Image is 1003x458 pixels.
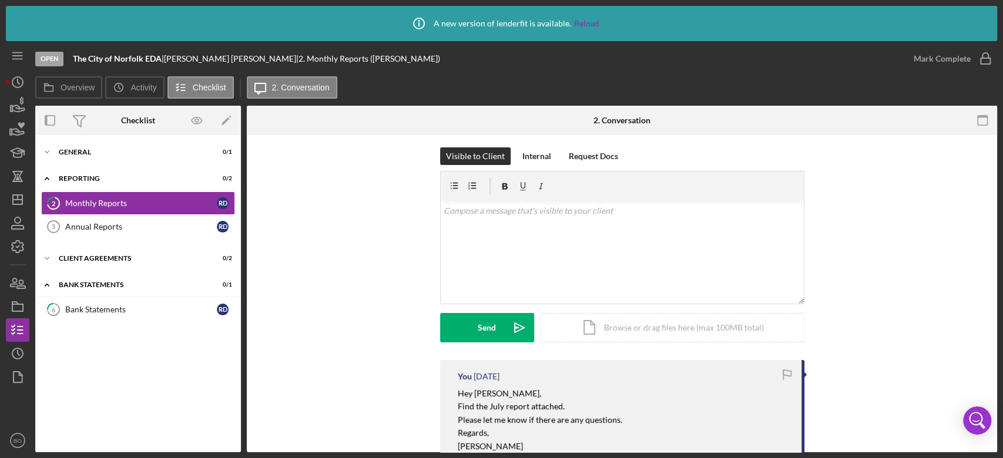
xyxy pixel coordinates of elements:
[73,54,164,63] div: |
[52,223,55,230] tspan: 3
[574,19,599,28] a: Reload
[458,415,622,425] mark: Please let me know if there are any questions.
[105,76,164,99] button: Activity
[217,304,229,315] div: R D
[298,54,440,63] div: 2. Monthly Reports ([PERSON_NAME])
[193,83,226,92] label: Checklist
[6,429,29,452] button: BO
[35,76,102,99] button: Overview
[458,401,565,411] mark: Find the July report attached.
[59,175,203,182] div: Reporting
[73,53,162,63] b: The City of Norfolk EDA
[272,83,330,92] label: 2. Conversation
[569,147,618,165] div: Request Docs
[35,52,63,66] div: Open
[41,191,235,215] a: 2Monthly ReportsRD
[440,313,534,342] button: Send
[52,199,55,207] tspan: 2
[563,147,624,165] button: Request Docs
[446,147,505,165] div: Visible to Client
[963,406,991,435] div: Open Intercom Messenger
[593,116,650,125] div: 2. Conversation
[474,372,499,381] time: 2025-08-06 20:20
[458,441,523,451] mark: [PERSON_NAME]
[217,221,229,233] div: R D
[516,147,557,165] button: Internal
[211,281,232,288] div: 0 / 1
[902,47,997,70] button: Mark Complete
[14,437,22,444] text: BO
[211,149,232,156] div: 0 / 1
[404,9,599,38] div: A new version of lenderfit is available.
[522,147,551,165] div: Internal
[217,197,229,209] div: R D
[458,427,489,437] mark: Regards,
[65,198,217,208] div: Monthly Reports
[121,116,155,125] div: Checklist
[247,76,337,99] button: 2. Conversation
[41,215,235,238] a: 3Annual ReportsRD
[59,281,203,288] div: Bank Statements
[59,255,203,262] div: Client Agreements
[52,305,56,313] tspan: 6
[211,175,232,182] div: 0 / 2
[458,388,541,398] mark: Hey [PERSON_NAME],
[211,255,232,262] div: 0 / 2
[65,222,217,231] div: Annual Reports
[59,149,203,156] div: General
[478,313,496,342] div: Send
[458,372,472,381] div: You
[41,298,235,321] a: 6Bank StatementsRD
[130,83,156,92] label: Activity
[164,54,298,63] div: [PERSON_NAME] [PERSON_NAME] |
[440,147,511,165] button: Visible to Client
[65,305,217,314] div: Bank Statements
[914,47,971,70] div: Mark Complete
[167,76,234,99] button: Checklist
[61,83,95,92] label: Overview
